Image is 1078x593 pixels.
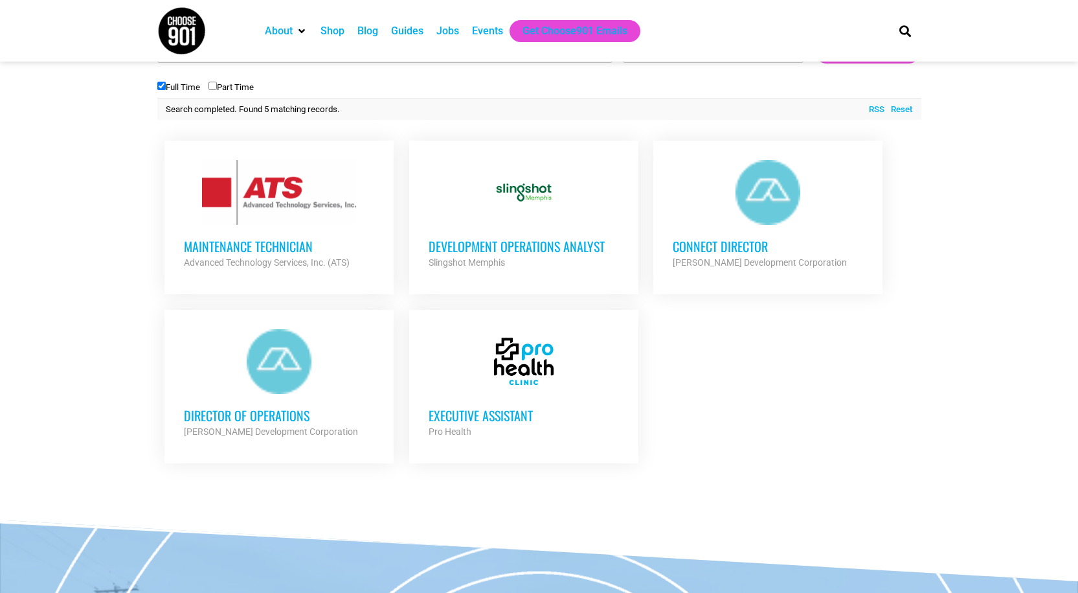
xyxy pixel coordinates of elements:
label: Full Time [157,82,200,92]
a: Connect Director [PERSON_NAME] Development Corporation [653,141,882,290]
a: About [265,23,293,39]
a: Shop [320,23,344,39]
a: Events [472,23,503,39]
strong: Pro Health [429,426,471,437]
strong: Advanced Technology Services, Inc. (ATS) [184,257,350,268]
span: Search completed. Found 5 matching records. [166,104,340,114]
h3: Connect Director [673,238,863,255]
div: About [258,20,314,42]
nav: Main nav [258,20,877,42]
a: Director of Operations [PERSON_NAME] Development Corporation [164,310,394,459]
a: Reset [884,103,912,116]
a: Guides [391,23,423,39]
a: RSS [862,103,884,116]
label: Part Time [208,82,254,92]
input: Part Time [208,82,217,90]
a: Development Operations Analyst Slingshot Memphis [409,141,638,290]
a: Blog [357,23,378,39]
h3: Director of Operations [184,407,374,424]
div: Search [894,20,915,41]
input: Full Time [157,82,166,90]
a: Jobs [436,23,459,39]
h3: Executive Assistant [429,407,619,424]
a: Get Choose901 Emails [522,23,627,39]
strong: [PERSON_NAME] Development Corporation [184,426,358,437]
strong: Slingshot Memphis [429,257,505,268]
strong: [PERSON_NAME] Development Corporation [673,257,847,268]
h3: Maintenance Technician [184,238,374,255]
a: Maintenance Technician Advanced Technology Services, Inc. (ATS) [164,141,394,290]
h3: Development Operations Analyst [429,238,619,255]
a: Executive Assistant Pro Health [409,310,638,459]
